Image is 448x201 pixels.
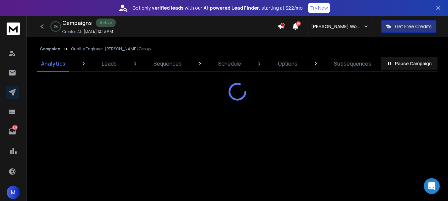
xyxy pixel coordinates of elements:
button: Campaign [40,46,60,52]
p: Get Free Credits [395,23,432,30]
a: Leads [98,56,121,72]
p: Sequences [154,60,182,68]
strong: verified leads [152,5,183,11]
button: M [7,186,20,199]
button: Pause Campaign [381,57,437,70]
h1: Campaigns [62,19,92,27]
img: logo [7,23,20,35]
button: Get Free Credits [381,20,436,33]
div: Open Intercom Messenger [424,178,440,194]
p: Get only with our starting at $22/mo [132,5,303,11]
p: Analytics [41,60,65,68]
p: Created At: [62,29,82,34]
p: Quality Engineer-[PERSON_NAME] Group [71,46,151,52]
a: Schedule [214,56,245,72]
a: Sequences [150,56,186,72]
p: [PERSON_NAME] Workspace [311,23,363,30]
p: Schedule [218,60,241,68]
p: [DATE] 12:16 AM [84,29,113,34]
div: Active [96,19,116,27]
p: Subsequences [334,60,371,68]
span: 50 [296,21,301,26]
p: Options [278,60,297,68]
p: 0 % [54,25,58,28]
p: Try Now [310,5,328,11]
strong: AI-powered Lead Finder, [204,5,260,11]
a: 923 [6,125,19,138]
a: Subsequences [330,56,375,72]
button: Try Now [308,3,330,13]
p: 923 [12,125,18,130]
a: Analytics [37,56,69,72]
p: Leads [102,60,117,68]
a: Options [274,56,301,72]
